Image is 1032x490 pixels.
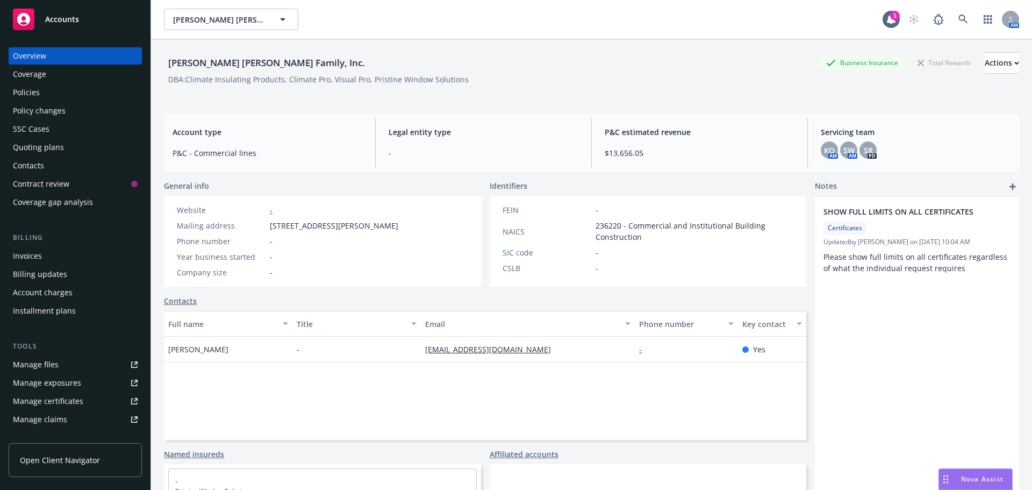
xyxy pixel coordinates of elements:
div: Overview [13,47,46,65]
button: [PERSON_NAME] [PERSON_NAME] Family, Inc. [164,9,298,30]
span: - [596,204,598,216]
div: Manage certificates [13,393,83,410]
span: Yes [753,344,765,355]
a: Billing updates [9,266,142,283]
div: Title [297,318,405,330]
span: Nova Assist [961,474,1004,484]
span: - [596,247,598,258]
div: Manage exposures [13,374,81,392]
div: Billing [9,232,142,243]
a: Manage claims [9,411,142,428]
span: Legal entity type [389,126,578,138]
span: SHOW FULL LIMITS ON ALL CERTIFICATES [823,206,983,217]
a: Coverage [9,66,142,83]
div: SHOW FULL LIMITS ON ALL CERTIFICATESCertificatesUpdatedby [PERSON_NAME] on [DATE] 10:04 AMPlease ... [815,197,1019,282]
a: Account charges [9,284,142,301]
a: Report a Bug [928,9,949,30]
span: SW [843,145,855,156]
span: KO [824,145,835,156]
span: Notes [815,180,837,193]
span: [PERSON_NAME] [168,344,228,355]
span: P&C - Commercial lines [173,147,362,159]
span: - [270,251,273,262]
a: Manage files [9,356,142,373]
a: Contacts [164,295,197,307]
div: FEIN [503,204,591,216]
a: Installment plans [9,302,142,319]
span: Please show full limits on all certificates regardless of what the individual request requires [823,252,1009,273]
span: Certificates [828,223,862,233]
div: Drag to move [939,469,952,489]
span: General info [164,180,209,191]
span: Servicing team [821,126,1010,138]
div: Contract review [13,175,69,193]
a: Contacts [9,157,142,174]
div: Key contact [742,318,790,330]
a: - [639,344,650,354]
span: - [270,236,273,247]
div: Coverage gap analysis [13,194,93,211]
div: Actions [985,53,1019,73]
div: Company size [177,267,266,278]
a: Contract review [9,175,142,193]
div: Contacts [13,157,44,174]
div: Mailing address [177,220,266,231]
span: - [297,344,299,355]
span: P&C estimated revenue [605,126,794,138]
a: Manage exposures [9,374,142,392]
div: NAICS [503,226,591,237]
button: Actions [985,52,1019,74]
div: Email [425,318,619,330]
a: Overview [9,47,142,65]
a: Start snowing [903,9,924,30]
button: Title [292,311,421,337]
span: Identifiers [490,180,527,191]
div: SIC code [503,247,591,258]
span: [PERSON_NAME] [PERSON_NAME] Family, Inc. [173,14,266,25]
div: Phone number [177,236,266,247]
span: - [596,262,598,274]
button: Phone number [635,311,737,337]
span: SR [864,145,873,156]
a: Coverage gap analysis [9,194,142,211]
span: $13,656.05 [605,147,794,159]
a: Policies [9,84,142,101]
div: Invoices [13,247,42,265]
a: SSC Cases [9,120,142,138]
a: Manage certificates [9,393,142,410]
div: Policies [13,84,40,101]
a: [EMAIL_ADDRESS][DOMAIN_NAME] [425,344,560,354]
div: Total Rewards [912,56,976,69]
a: - [175,476,178,486]
div: Full name [168,318,276,330]
div: Manage claims [13,411,67,428]
div: Quoting plans [13,139,64,156]
div: Manage files [13,356,59,373]
span: Updated by [PERSON_NAME] on [DATE] 10:04 AM [823,237,1010,247]
span: Account type [173,126,362,138]
div: Manage BORs [13,429,63,446]
a: Policy changes [9,102,142,119]
button: Email [421,311,635,337]
div: Year business started [177,251,266,262]
a: Affiliated accounts [490,449,558,460]
button: Key contact [738,311,806,337]
div: Website [177,204,266,216]
div: DBA: Climate Insulating Products, Climate Pro, Visual Pro, Pristine Window Solutions [168,74,469,85]
a: Manage BORs [9,429,142,446]
a: Accounts [9,4,142,34]
div: Tools [9,341,142,352]
a: Named insureds [164,449,224,460]
div: Phone number [639,318,721,330]
button: Full name [164,311,292,337]
span: - [389,147,578,159]
div: CSLB [503,262,591,274]
a: - [270,205,273,215]
button: Nova Assist [938,468,1013,490]
div: SSC Cases [13,120,49,138]
a: Switch app [977,9,999,30]
div: Account charges [13,284,73,301]
span: [STREET_ADDRESS][PERSON_NAME] [270,220,398,231]
div: 1 [890,11,900,20]
div: Business Insurance [821,56,904,69]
